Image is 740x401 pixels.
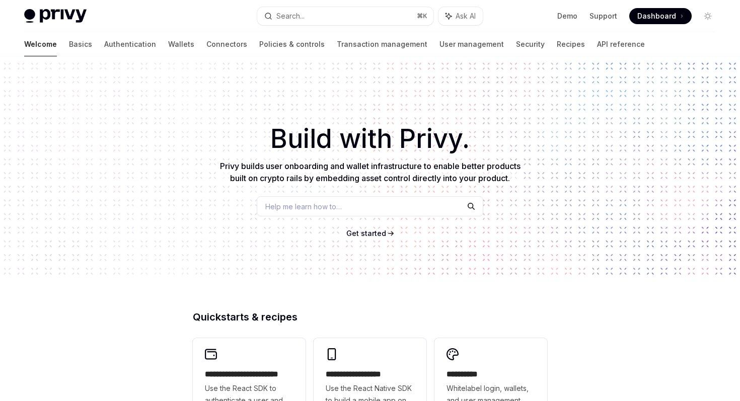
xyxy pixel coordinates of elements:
[589,11,617,21] a: Support
[346,228,386,238] a: Get started
[193,312,298,322] span: Quickstarts & recipes
[439,32,504,56] a: User management
[438,7,483,25] button: Ask AI
[206,32,247,56] a: Connectors
[637,11,676,21] span: Dashboard
[270,130,470,148] span: Build with Privy.
[557,32,585,56] a: Recipes
[220,161,521,183] span: Privy builds user onboarding and wallet infrastructure to enable better products built on crypto ...
[700,8,716,24] button: Toggle dark mode
[265,201,342,212] span: Help me learn how to…
[417,12,427,20] span: ⌘ K
[276,10,305,22] div: Search...
[629,8,692,24] a: Dashboard
[346,229,386,237] span: Get started
[24,32,57,56] a: Welcome
[516,32,545,56] a: Security
[104,32,156,56] a: Authentication
[69,32,92,56] a: Basics
[557,11,577,21] a: Demo
[456,11,476,21] span: Ask AI
[337,32,427,56] a: Transaction management
[257,7,433,25] button: Search...⌘K
[168,32,194,56] a: Wallets
[597,32,645,56] a: API reference
[259,32,325,56] a: Policies & controls
[24,9,87,23] img: light logo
